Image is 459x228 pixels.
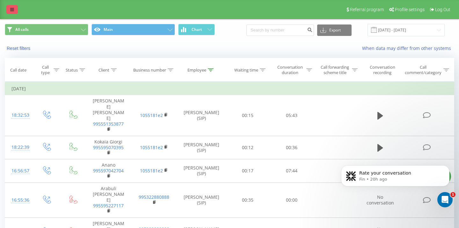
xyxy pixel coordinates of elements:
[270,159,314,183] td: 07:44
[133,67,166,73] div: Business number
[435,7,450,12] span: Log Out
[5,24,88,35] button: All calls
[187,67,206,73] div: Employee
[11,194,27,206] div: 16:55:36
[178,24,215,35] button: Chart
[226,95,270,136] td: 00:15
[270,95,314,136] td: 05:43
[270,136,314,159] td: 00:36
[450,192,455,197] span: 1
[177,183,226,218] td: [PERSON_NAME] (SIP)
[270,183,314,218] td: 00:00
[98,67,109,73] div: Client
[317,24,352,36] button: Export
[350,7,384,12] span: Referral program
[86,136,131,159] td: Kokaia Giorgi
[140,112,163,118] a: 1055181e2
[66,67,78,73] div: Status
[15,27,29,32] span: All calls
[11,109,27,121] div: 18:32:53
[319,65,350,75] div: Call forwarding scheme title
[140,168,163,174] a: 1055181e2
[177,136,226,159] td: [PERSON_NAME] (SIP)
[404,65,442,75] div: Call comment/category
[177,159,226,183] td: [PERSON_NAME] (SIP)
[5,82,454,95] td: [DATE]
[234,67,258,73] div: Waiting time
[39,65,52,75] div: Call type
[93,203,124,209] a: 995595227117
[86,183,131,218] td: Arabuli [PERSON_NAME]
[331,152,459,211] iframe: Intercom notifications message
[177,95,226,136] td: [PERSON_NAME] (SIP)
[93,168,124,174] a: 995597042704
[11,141,27,154] div: 18:22:39
[437,192,453,207] iframe: Intercom live chat
[362,45,454,51] a: When data may differ from other systems
[10,67,26,73] div: Call date
[91,24,175,35] button: Main
[365,65,400,75] div: Conversation recording
[11,165,27,177] div: 16:56:57
[139,194,169,200] a: 995322880888
[226,159,270,183] td: 00:17
[5,45,33,51] button: Reset filters
[226,136,270,159] td: 00:12
[93,144,124,150] a: 995595070395
[226,183,270,218] td: 00:35
[275,65,305,75] div: Conversation duration
[86,95,131,136] td: [PERSON_NAME] [PERSON_NAME]
[140,144,163,150] a: 1055181e2
[246,24,314,36] input: Search by number
[86,159,131,183] td: Anano
[395,7,425,12] span: Profile settings
[93,121,124,127] a: 995551353877
[192,27,202,32] span: Chart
